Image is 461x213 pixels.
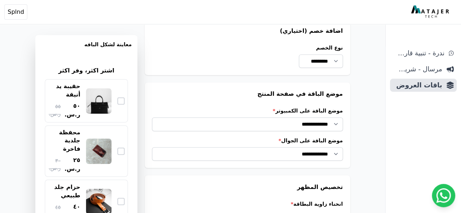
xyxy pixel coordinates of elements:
[48,129,81,153] div: محفظة جلدية فاخرة
[86,138,112,164] img: محفظة جلدية فاخرة
[48,183,81,199] div: حزام جلد طبيعي
[48,82,81,99] div: حقيبة يد أنيقة
[152,200,343,207] label: انحناء زاوية البطاقة
[4,4,27,20] button: Splnd
[63,102,80,119] span: ٥٠ ر.س.
[8,8,24,16] span: Splnd
[58,66,114,75] h2: اشتر اكثر، وفر اكثر
[299,44,343,51] label: نوع الخصم
[152,182,343,191] h3: تخصيص المظهر
[393,64,442,74] span: مرسال - شريط دعاية
[86,88,112,114] img: حقيبة يد أنيقة
[152,27,343,35] h3: اضافة خصم (اختياري)
[152,90,343,98] h3: موضع الباقة في صفحة المنتج
[393,80,442,90] span: باقات العروض
[393,48,444,58] span: ندرة - تنبية قارب علي النفاذ
[48,103,61,118] span: ٥٥ ر.س.
[41,41,132,57] h3: معاينة لشكل الباقه
[411,5,451,19] img: MatajerTech Logo
[48,157,61,172] span: ٣٠ ر.س.
[152,107,343,114] label: موضع الباقة على الكمبيوتر
[63,156,80,173] span: ٢٥ ر.س.
[152,137,343,144] label: موضع الباقة على الجوال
